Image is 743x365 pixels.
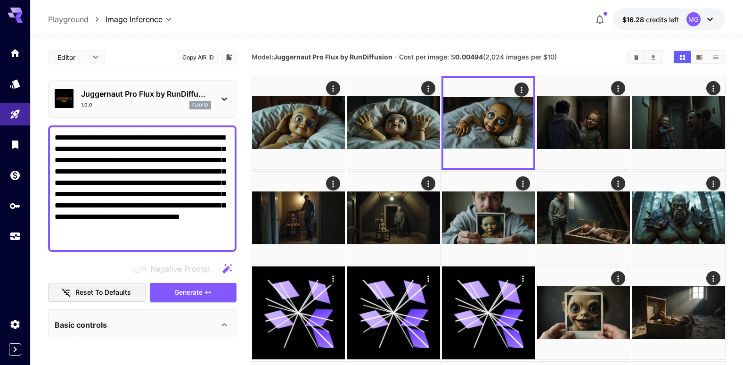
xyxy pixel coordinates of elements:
[442,172,535,265] img: Z
[326,176,340,191] div: Actions
[646,16,679,24] span: credits left
[706,271,720,285] div: Actions
[622,15,679,25] div: $16.27723
[9,78,21,90] div: Models
[708,51,724,63] button: Show images in list view
[131,263,218,274] span: Negative prompts are not compatible with the selected model.
[55,319,107,331] p: Basic controls
[611,81,625,95] div: Actions
[514,83,529,97] div: Actions
[395,51,397,63] p: ·
[48,283,146,302] button: Reset to defaults
[632,172,725,265] img: Z
[455,53,483,61] b: 0.00494
[192,102,208,108] p: flux1d
[691,51,708,63] button: Show images in video view
[645,51,661,63] button: Download All
[174,287,203,299] span: Generate
[9,139,21,150] div: Library
[706,176,720,191] div: Actions
[9,231,21,242] div: Usage
[326,81,340,95] div: Actions
[55,84,230,113] div: Juggernaut Pro Flux by RunDiffu...1.0.0flux1d
[252,76,345,169] img: 9k=
[9,169,21,181] div: Wallet
[9,47,21,59] div: Home
[686,12,701,26] div: MG
[9,343,21,356] button: Expand sidebar
[516,271,530,285] div: Actions
[611,271,625,285] div: Actions
[622,16,646,24] span: $16.28
[150,283,237,302] button: Generate
[443,78,533,168] img: 9k=
[674,51,691,63] button: Show images in grid view
[57,52,87,62] span: Editor
[106,14,163,25] span: Image Inference
[347,76,440,169] img: 9k=
[537,172,630,265] img: Z
[252,172,345,265] img: 2Q==
[421,81,435,95] div: Actions
[326,271,340,285] div: Actions
[252,53,392,61] span: Model:
[537,266,630,359] img: 2Q==
[9,108,21,120] div: Playground
[706,81,720,95] div: Actions
[347,172,440,265] img: 9k=
[9,200,21,212] div: API Keys
[613,8,725,30] button: $16.27723MG
[81,88,211,100] p: Juggernaut Pro Flux by RunDiffu...
[632,76,725,169] img: 2Q==
[632,266,725,359] img: 2Q==
[628,51,645,63] button: Clear Images
[273,53,392,61] b: Juggernaut Pro Flux by RunDiffusion
[516,176,530,191] div: Actions
[673,50,725,64] div: Show images in grid viewShow images in video viewShow images in list view
[611,176,625,191] div: Actions
[537,76,630,169] img: 2Q==
[421,271,435,285] div: Actions
[55,314,230,336] div: Basic controls
[48,14,106,25] nav: breadcrumb
[627,50,662,64] div: Clear ImagesDownload All
[150,263,210,274] span: Negative Prompt
[421,176,435,191] div: Actions
[9,318,21,330] div: Settings
[48,14,89,25] a: Playground
[177,50,219,64] button: Copy AIR ID
[81,101,92,108] p: 1.0.0
[225,51,233,63] button: Add to library
[399,53,557,61] span: Cost per image: $ (2,024 images per $10)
